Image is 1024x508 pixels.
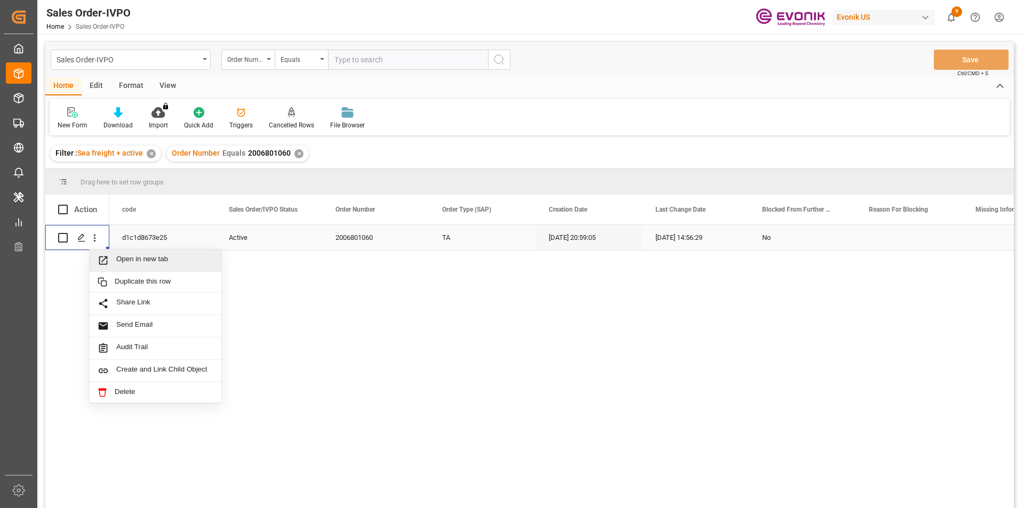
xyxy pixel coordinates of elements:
button: open menu [51,50,211,70]
div: TA [429,225,536,250]
div: Format [111,77,151,95]
div: Sales Order-IVPO [57,52,199,66]
span: code [122,206,136,213]
span: Equals [222,149,245,157]
div: Press SPACE to select this row. [45,225,109,251]
div: File Browser [330,120,365,130]
div: Sales Order-IVPO [46,5,131,21]
button: show 9 new notifications [939,5,963,29]
div: [DATE] 14:56:29 [643,225,749,250]
div: 2006801060 [323,225,429,250]
span: Creation Date [549,206,587,213]
input: Type to search [328,50,488,70]
button: Help Center [963,5,987,29]
button: Save [934,50,1009,70]
div: Triggers [229,120,253,130]
button: Evonik US [833,7,939,27]
div: [DATE] 20:59:05 [536,225,643,250]
div: Edit [82,77,111,95]
div: Download [103,120,133,130]
button: search button [488,50,510,70]
div: No [762,225,843,250]
span: 9 [951,6,962,17]
span: Filter : [55,149,77,157]
button: open menu [221,50,275,70]
span: Reason For Blocking [869,206,928,213]
div: ✕ [294,149,303,158]
span: Last Change Date [655,206,706,213]
div: d1c1d8673e25 [109,225,216,250]
span: Order Type (SAP) [442,206,491,213]
div: Quick Add [184,120,213,130]
span: Ctrl/CMD + S [957,69,988,77]
div: View [151,77,184,95]
div: Cancelled Rows [269,120,314,130]
span: Drag here to set row groups [81,178,164,186]
div: New Form [58,120,87,130]
span: Blocked From Further Processing [762,206,834,213]
div: Active [229,225,310,250]
a: Home [46,23,64,30]
div: Home [45,77,82,95]
span: Order Number [172,149,220,157]
span: Sales Order/IVPO Status [229,206,298,213]
div: ✕ [147,149,156,158]
img: Evonik-brand-mark-Deep-Purple-RGB.jpeg_1700498283.jpeg [756,8,825,27]
span: Sea freight + active [77,149,143,157]
div: Order Number [227,52,263,64]
span: 2006801060 [248,149,291,157]
div: Evonik US [833,10,935,25]
div: Action [74,205,97,214]
button: open menu [275,50,328,70]
span: Order Number [335,206,375,213]
div: Equals [281,52,317,64]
